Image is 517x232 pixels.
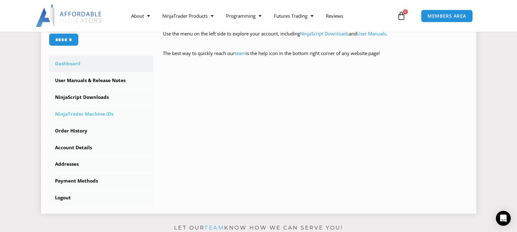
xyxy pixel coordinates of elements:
nav: Account pages [49,56,154,206]
a: Futures Trading [268,9,320,23]
span: 0 [403,9,408,14]
a: User Manuals & Release Notes [49,72,154,89]
a: Payment Methods [49,173,154,189]
span: MEMBERS AREA [427,14,466,18]
a: Programming [220,9,268,23]
a: NinjaTrader Machine IDs [49,106,154,122]
a: Dashboard [49,56,154,72]
a: Reviews [320,9,349,23]
a: User Manuals [357,30,386,37]
a: MEMBERS AREA [421,10,473,22]
a: Order History [49,123,154,139]
div: Open Intercom Messenger [496,211,511,226]
a: Account Details [49,140,154,156]
p: The best way to quickly reach our is the help icon in the bottom right corner of any website page! [163,49,469,67]
a: NinjaScript Downloads [49,89,154,105]
a: Addresses [49,156,154,172]
nav: Menu [125,9,395,23]
a: 0 [388,7,415,25]
a: NinjaTrader Products [156,9,220,23]
a: team [205,225,224,231]
a: team [235,50,246,56]
a: About [125,9,156,23]
a: Logout [49,190,154,206]
img: LogoAI | Affordable Indicators – NinjaTrader [36,5,103,27]
p: Use the menu on the left side to explore your account, including and . [163,30,469,47]
a: NinjaScript Downloads [300,30,349,37]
